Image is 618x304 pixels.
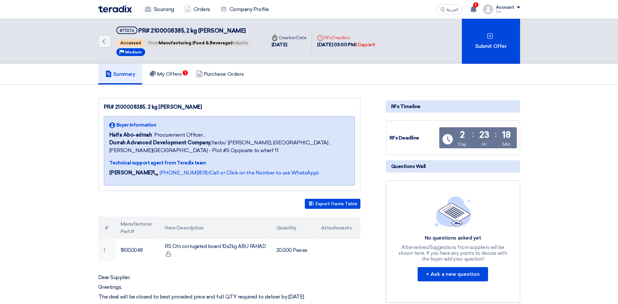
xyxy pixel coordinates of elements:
[98,239,115,261] td: 1
[483,4,493,15] img: profile_test.png
[398,235,508,242] div: No questions asked yet
[109,160,349,166] div: Technical support agent from Teradix team
[140,2,179,17] a: Sourcing
[479,130,489,140] div: 23
[502,141,511,148] div: Min
[125,50,142,54] span: Medium
[436,4,462,15] button: العربية
[355,42,375,48] div: 2 Days left
[316,217,360,239] th: Attachments
[149,71,182,77] h5: My Offers
[272,34,307,41] div: Creation Date
[104,103,355,111] div: PR# 2100008385, 2 kg [PERSON_NAME]
[271,217,316,239] th: Quantity
[472,129,474,140] div: :
[462,19,520,64] div: Submit Offer
[391,163,426,170] span: Questions Wall
[138,27,246,34] span: PR# 2100008385, 2 kg [PERSON_NAME]
[98,64,143,84] a: Summary
[160,239,271,261] td: RS Ctn corrugated board 10x2kg ABU FAHAD
[98,274,360,281] p: Dear Supplier,
[109,170,153,176] strong: [PERSON_NAME]
[145,39,251,47] span: From Industry
[495,129,496,140] div: :
[98,294,360,300] p: The deal will be closed to best provided price and full QTY required to deliver by [DATE]
[152,170,318,176] a: 📞 [PHONE_NUMBER] (Call or Click on the Number to use WhatsApp)
[109,139,349,154] span: Yanbu` [PERSON_NAME], [GEOGRAPHIC_DATA] ,[PERSON_NAME][GEOGRAPHIC_DATA] - Plot #5 Opposite to wha...
[179,2,215,17] a: Orders
[458,141,466,148] div: Day
[317,34,375,41] div: RFx Deadline
[196,71,244,77] h5: Purchase Orders
[105,71,135,77] h5: Summary
[115,239,160,261] td: 18000048
[159,40,232,45] span: Manufacturing (Food & Beverage)
[215,2,274,17] a: Company Profile
[183,70,188,75] span: 1
[272,41,307,49] div: [DATE]
[98,217,115,239] th: #
[115,217,160,239] th: Manufacturer Part #
[109,140,211,146] b: Durrah Advanced Development Company,
[98,284,360,290] p: Greetings,
[117,39,144,47] span: Accessed
[154,131,205,139] span: Procurement Officer ,
[435,196,471,227] img: empty_state_list.svg
[502,130,510,140] div: 18
[120,28,134,33] div: #71376
[473,2,478,7] span: 1
[160,217,271,239] th: Item Description
[389,134,438,142] div: RFx Deadline
[496,5,514,10] div: Account
[98,5,132,13] img: Teradix logo
[116,122,156,129] span: Buyer Information
[116,27,252,35] h5: PR# 2100008385, 2 kg Abu Fahad Carton
[142,64,189,84] a: My Offers1
[386,100,520,113] div: RFx Timeline
[109,131,152,139] span: Haifa Abo-admah
[189,64,251,84] a: Purchase Orders
[305,199,360,209] button: Export Items Table
[496,10,520,14] div: Elie
[447,7,458,12] span: العربية
[398,244,508,262] div: Alternatives/Suggestions from suppliers will be shown here, If you have any points to discuss wit...
[460,130,465,140] div: 2
[418,267,488,281] button: + Ask a new question
[482,141,486,148] div: Hr
[317,41,375,49] div: [DATE] 03:00 PM
[271,239,316,261] td: 20,000 Pieces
